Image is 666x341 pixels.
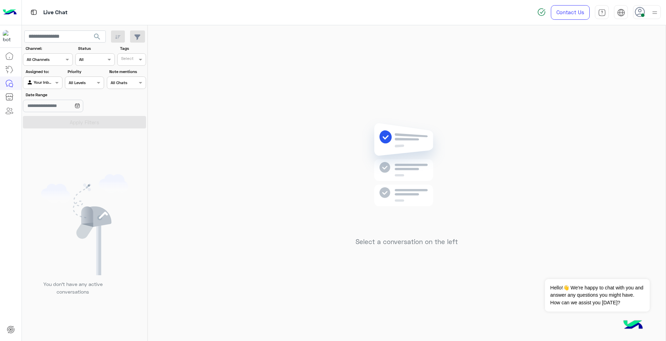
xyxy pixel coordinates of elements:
[109,69,145,75] label: Note mentions
[29,8,38,17] img: tab
[93,33,101,41] span: search
[3,5,17,20] img: Logo
[23,116,146,128] button: Apply Filters
[650,8,659,17] img: profile
[545,279,649,312] span: Hello!👋 We're happy to chat with you and answer any questions you might have. How can we assist y...
[357,118,457,233] img: no messages
[617,9,625,17] img: tab
[68,69,103,75] label: Priority
[598,9,606,17] img: tab
[356,238,458,246] h5: Select a conversation on the left
[537,8,546,16] img: spinner
[78,45,114,52] label: Status
[41,174,128,275] img: empty users
[38,280,108,295] p: You don’t have any active conversations
[120,45,145,52] label: Tags
[26,92,103,98] label: Date Range
[43,8,68,17] p: Live Chat
[120,55,134,63] div: Select
[89,30,106,45] button: search
[595,5,609,20] a: tab
[621,313,645,338] img: hulul-logo.png
[551,5,590,20] a: Contact Us
[26,69,61,75] label: Assigned to:
[26,45,72,52] label: Channel:
[3,30,15,43] img: 713415422032625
